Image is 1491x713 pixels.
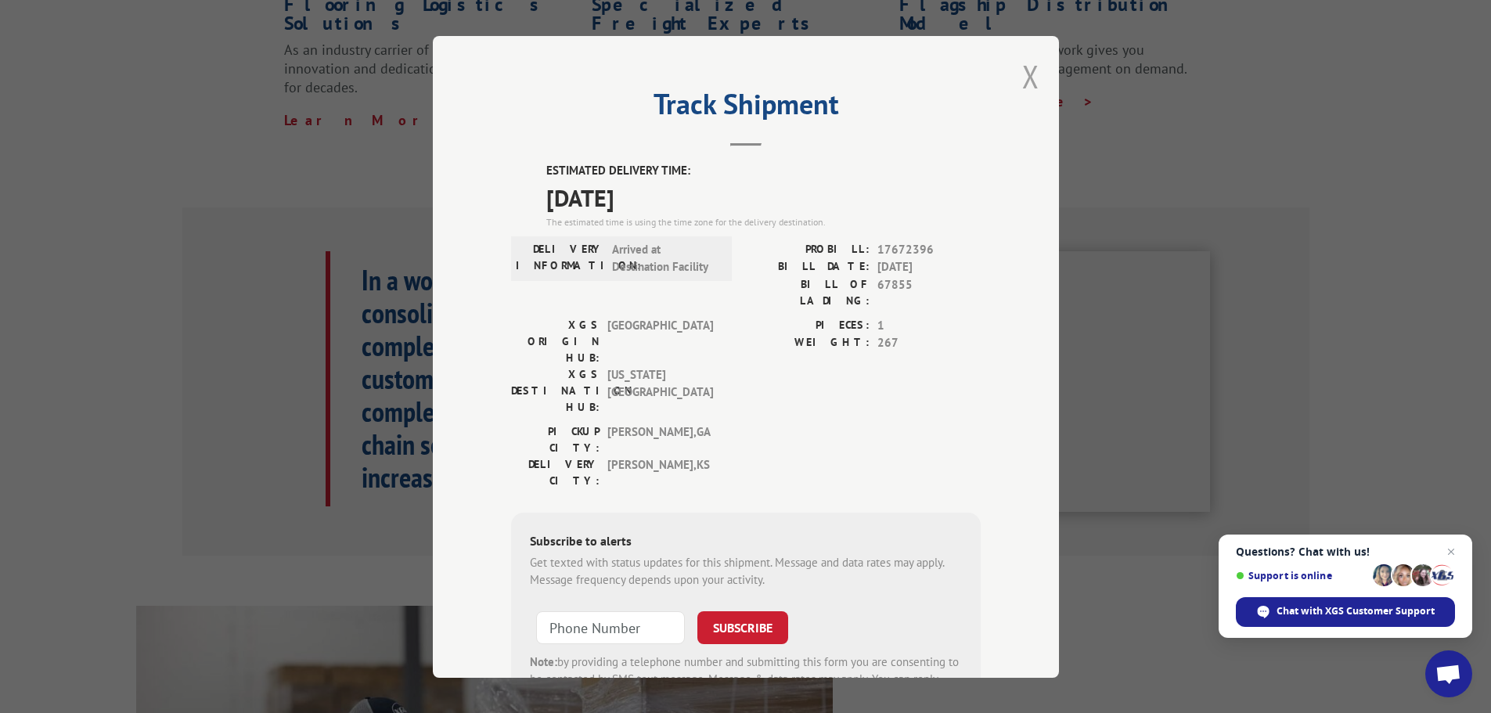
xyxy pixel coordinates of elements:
label: ESTIMATED DELIVERY TIME: [546,162,981,180]
button: Close modal [1022,56,1039,97]
strong: Note: [530,654,557,668]
span: Support is online [1236,570,1367,582]
div: by providing a telephone number and submitting this form you are consenting to be contacted by SM... [530,653,962,706]
button: SUBSCRIBE [697,610,788,643]
span: [US_STATE][GEOGRAPHIC_DATA] [607,366,713,415]
label: PIECES: [746,316,870,334]
label: DELIVERY CITY: [511,456,600,488]
span: [PERSON_NAME] , KS [607,456,713,488]
span: [PERSON_NAME] , GA [607,423,713,456]
span: [GEOGRAPHIC_DATA] [607,316,713,366]
span: 17672396 [877,240,981,258]
input: Phone Number [536,610,685,643]
label: WEIGHT: [746,334,870,352]
div: Open chat [1425,650,1472,697]
label: DELIVERY INFORMATION: [516,240,604,275]
span: Chat with XGS Customer Support [1277,604,1435,618]
h2: Track Shipment [511,93,981,123]
label: XGS ORIGIN HUB: [511,316,600,366]
span: Arrived at Destination Facility [612,240,718,275]
span: [DATE] [877,258,981,276]
span: 1 [877,316,981,334]
div: Chat with XGS Customer Support [1236,597,1455,627]
span: 67855 [877,275,981,308]
label: BILL DATE: [746,258,870,276]
label: XGS DESTINATION HUB: [511,366,600,415]
label: PICKUP CITY: [511,423,600,456]
span: Close chat [1442,542,1460,561]
span: Questions? Chat with us! [1236,546,1455,558]
div: The estimated time is using the time zone for the delivery destination. [546,214,981,229]
div: Get texted with status updates for this shipment. Message and data rates may apply. Message frequ... [530,553,962,589]
label: BILL OF LADING: [746,275,870,308]
div: Subscribe to alerts [530,531,962,553]
label: PROBILL: [746,240,870,258]
span: [DATE] [546,179,981,214]
span: 267 [877,334,981,352]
